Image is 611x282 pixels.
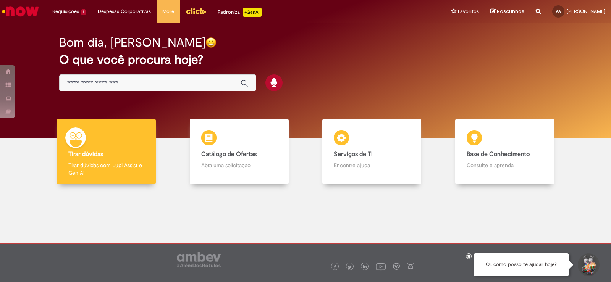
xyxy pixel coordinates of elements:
a: Tirar dúvidas Tirar dúvidas com Lupi Assist e Gen Ai [40,119,173,185]
span: Requisições [52,8,79,15]
b: Base de Conhecimento [467,150,530,158]
span: AA [556,9,561,14]
div: Padroniza [218,8,262,17]
img: logo_footer_workplace.png [393,263,400,270]
p: Encontre ajuda [334,161,410,169]
p: Abra uma solicitação [201,161,277,169]
img: logo_footer_twitter.png [348,265,352,269]
a: Rascunhos [490,8,524,15]
b: Serviços de TI [334,150,373,158]
b: Tirar dúvidas [68,150,103,158]
p: Tirar dúvidas com Lupi Assist e Gen Ai [68,161,144,177]
img: logo_footer_ambev_rotulo_gray.png [177,252,221,267]
span: Despesas Corporativas [98,8,151,15]
span: 1 [81,9,86,15]
span: Favoritos [458,8,479,15]
h2: Bom dia, [PERSON_NAME] [59,36,205,49]
img: logo_footer_facebook.png [333,265,337,269]
img: logo_footer_naosei.png [407,263,414,270]
div: Oi, como posso te ajudar hoje? [474,253,569,276]
span: More [162,8,174,15]
a: Base de Conhecimento Consulte e aprenda [438,119,571,185]
a: Serviços de TI Encontre ajuda [305,119,438,185]
img: happy-face.png [205,37,217,48]
img: ServiceNow [1,4,40,19]
img: logo_footer_youtube.png [376,261,386,271]
img: click_logo_yellow_360x200.png [186,5,206,17]
a: Catálogo de Ofertas Abra uma solicitação [173,119,306,185]
img: logo_footer_linkedin.png [363,265,367,269]
span: Rascunhos [497,8,524,15]
p: +GenAi [243,8,262,17]
p: Consulte e aprenda [467,161,543,169]
h2: O que você procura hoje? [59,53,552,66]
span: [PERSON_NAME] [567,8,605,15]
b: Catálogo de Ofertas [201,150,257,158]
button: Iniciar Conversa de Suporte [577,253,600,276]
